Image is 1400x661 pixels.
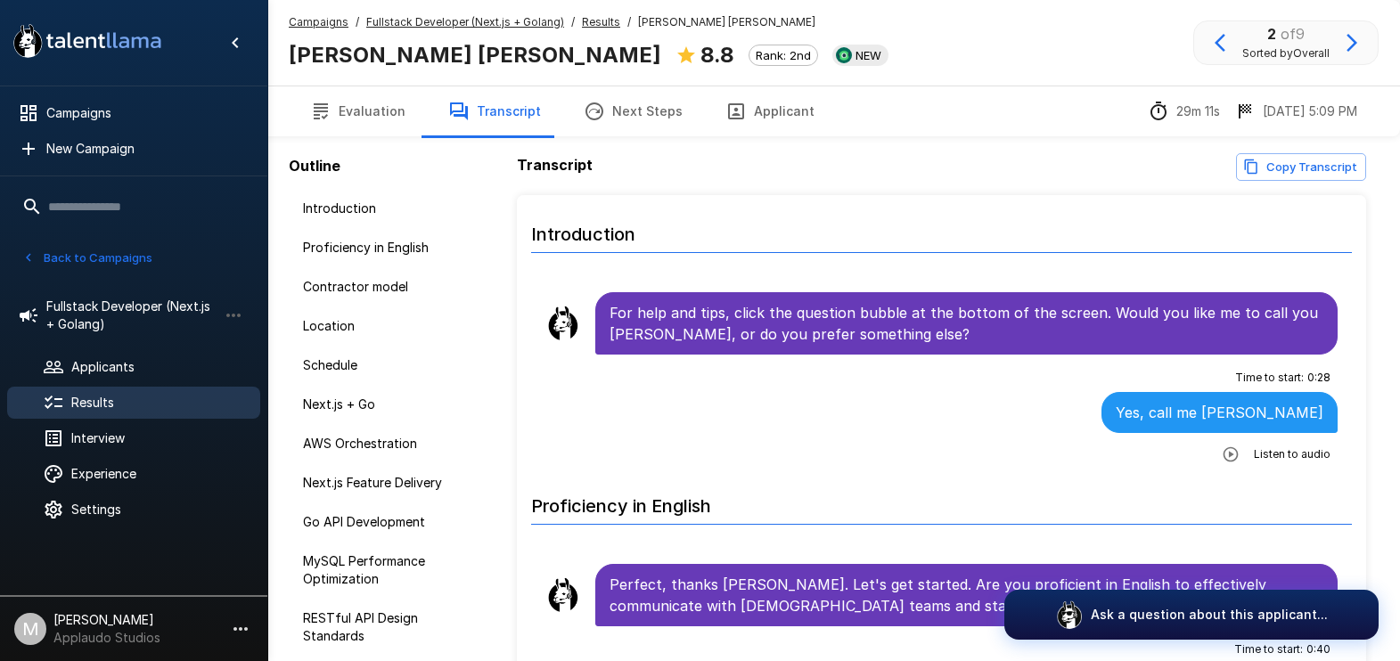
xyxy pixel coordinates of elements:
[832,45,888,66] div: View profile in SmartRecruiters
[700,42,734,68] b: 8.8
[303,396,481,413] span: Next.js + Go
[517,156,593,174] b: Transcript
[303,239,481,257] span: Proficiency in English
[1263,102,1357,120] p: [DATE] 5:09 PM
[289,467,495,499] div: Next.js Feature Delivery
[289,349,495,381] div: Schedule
[836,47,852,63] img: smartrecruiters_logo.jpeg
[704,86,836,136] button: Applicant
[289,310,495,342] div: Location
[303,356,481,374] span: Schedule
[1116,402,1323,423] p: Yes, call me [PERSON_NAME]
[303,200,481,217] span: Introduction
[303,609,481,645] span: RESTful API Design Standards
[1267,25,1276,43] b: 2
[582,15,620,29] u: Results
[303,317,481,335] span: Location
[531,206,1352,253] h6: Introduction
[289,192,495,224] div: Introduction
[571,13,575,31] span: /
[1004,590,1379,640] button: Ask a question about this applicant...
[1307,369,1330,387] span: 0 : 28
[1236,153,1366,181] button: Copy transcript
[289,15,348,29] u: Campaigns
[289,428,495,460] div: AWS Orchestration
[531,477,1352,525] h6: Proficiency in English
[289,271,495,303] div: Contractor model
[610,302,1323,345] p: For help and tips, click the question bubble at the bottom of the screen. Would you like me to ca...
[289,86,427,136] button: Evaluation
[1306,641,1330,658] span: 0 : 40
[638,13,815,31] span: [PERSON_NAME] [PERSON_NAME]
[366,15,564,29] u: Fullstack Developer (Next.js + Golang)
[289,388,495,420] div: Next.js + Go
[848,48,888,62] span: NEW
[1176,102,1220,120] p: 29m 11s
[1235,369,1304,387] span: Time to start :
[1242,45,1330,62] span: Sorted by Overall
[610,574,1323,616] p: Perfect, thanks [PERSON_NAME]. Let's get started. Are you proficient in English to effectively co...
[1234,101,1357,122] div: The date and time when the interview was completed
[289,506,495,538] div: Go API Development
[1055,600,1084,629] img: logo_glasses@2x.png
[1091,606,1328,624] p: Ask a question about this applicant...
[289,157,340,175] b: Outline
[289,232,495,264] div: Proficiency in English
[562,86,704,136] button: Next Steps
[289,545,495,595] div: MySQL Performance Optimization
[427,86,562,136] button: Transcript
[1148,101,1220,122] div: The time between starting and completing the interview
[303,552,481,588] span: MySQL Performance Optimization
[303,278,481,296] span: Contractor model
[1254,445,1330,463] span: Listen to audio
[289,602,495,652] div: RESTful API Design Standards
[303,513,481,531] span: Go API Development
[545,306,581,341] img: llama_clean.png
[749,48,817,62] span: Rank: 2nd
[356,13,359,31] span: /
[627,13,631,31] span: /
[1234,641,1303,658] span: Time to start :
[303,435,481,453] span: AWS Orchestration
[289,42,661,68] b: [PERSON_NAME] [PERSON_NAME]
[1281,25,1305,43] span: of 9
[545,577,581,613] img: llama_clean.png
[303,474,481,492] span: Next.js Feature Delivery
